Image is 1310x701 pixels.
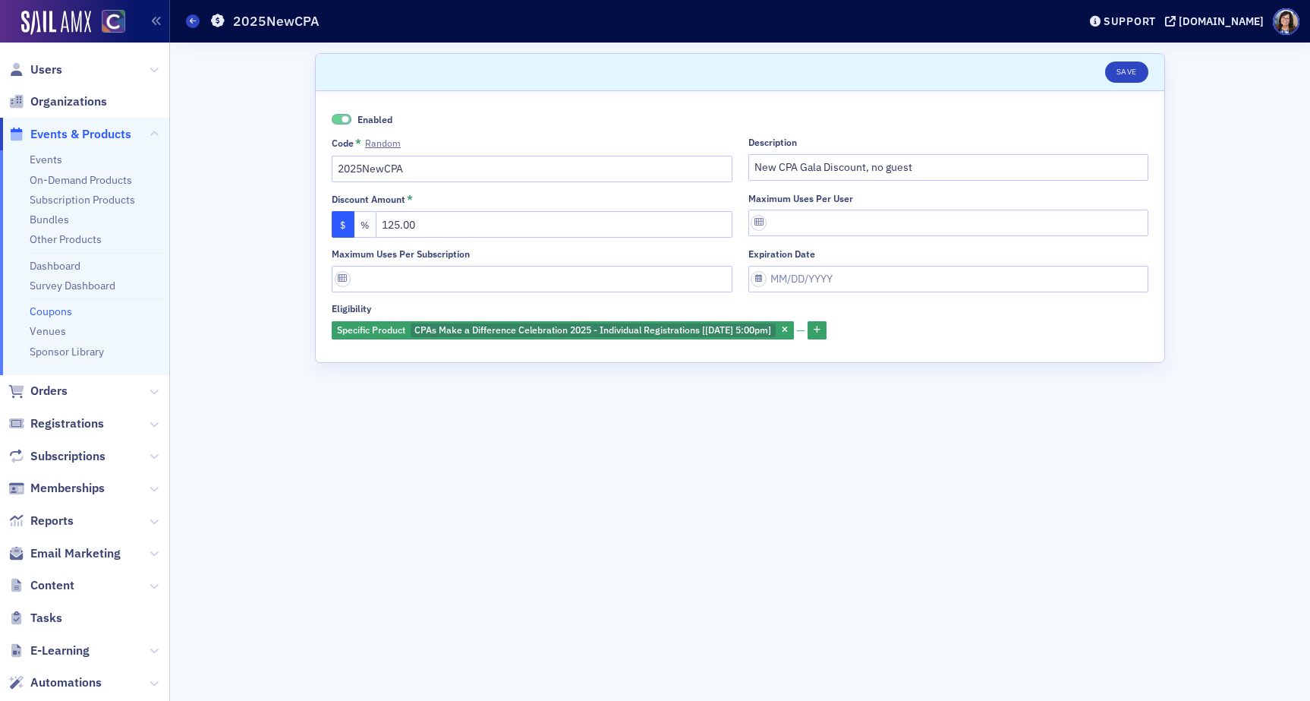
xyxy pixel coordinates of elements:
[30,232,102,246] a: Other Products
[332,321,794,340] div: CPAs Make a Difference Celebration 2025 - Individual Registrations [11/13/2025 5:00pm]
[30,193,135,207] a: Subscription Products
[21,11,91,35] img: SailAMX
[233,12,320,30] h1: 2025NewCPA
[337,324,405,336] span: Specific Product
[30,93,107,110] span: Organizations
[332,114,351,125] span: Enabled
[748,248,815,260] div: Expiration date
[30,153,62,166] a: Events
[332,248,470,260] div: Maximum uses per subscription
[30,448,105,465] span: Subscriptions
[8,643,90,659] a: E-Learning
[365,137,401,149] button: Code*
[332,137,354,149] div: Code
[748,266,1149,292] input: MM/DD/YYYY
[355,137,361,150] abbr: This field is required
[407,193,413,207] abbr: This field is required
[8,93,107,110] a: Organizations
[414,324,771,336] span: CPAs Make a Difference Celebration 2025 - Individual Registrations [[DATE] 5:00pm]
[332,303,371,314] div: Eligibility
[30,513,74,529] span: Reports
[357,113,392,125] span: Enabled
[332,211,354,238] button: $
[8,577,74,594] a: Content
[30,62,62,78] span: Users
[30,610,62,627] span: Tasks
[332,194,405,205] div: Discount Amount
[376,211,732,238] input: 0.00
[30,126,131,143] span: Events & Products
[30,674,102,691] span: Automations
[1273,8,1299,35] span: Profile
[30,279,115,292] a: Survey Dashboard
[1105,62,1148,83] button: Save
[8,62,62,78] a: Users
[748,193,853,204] div: Maximum uses per user
[8,610,62,627] a: Tasks
[1179,14,1264,28] div: [DOMAIN_NAME]
[8,448,105,465] a: Subscriptions
[8,513,74,529] a: Reports
[8,383,68,399] a: Orders
[8,545,121,562] a: Email Marketing
[30,345,104,358] a: Sponsor Library
[30,643,90,659] span: E-Learning
[354,211,377,238] button: %
[8,126,131,143] a: Events & Products
[30,305,72,318] a: Coupons
[1165,16,1269,27] button: [DOMAIN_NAME]
[8,480,105,497] a: Memberships
[8,415,104,432] a: Registrations
[30,173,132,187] a: On-Demand Products
[30,415,104,432] span: Registrations
[30,259,80,273] a: Dashboard
[102,10,125,33] img: SailAMX
[30,213,69,226] a: Bundles
[8,674,102,691] a: Automations
[91,10,125,36] a: View Homepage
[1104,14,1156,28] div: Support
[30,545,121,562] span: Email Marketing
[30,577,74,594] span: Content
[748,137,797,148] div: Description
[30,480,105,497] span: Memberships
[30,324,66,338] a: Venues
[30,383,68,399] span: Orders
